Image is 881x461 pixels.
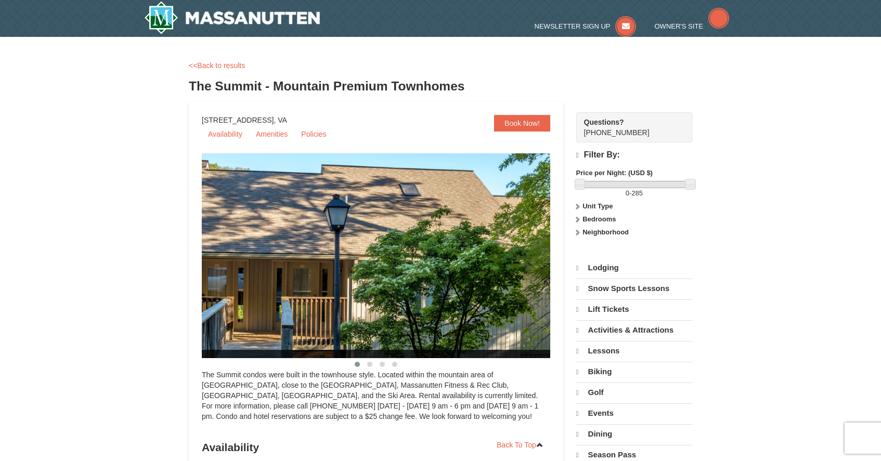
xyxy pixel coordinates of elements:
a: Lodging [576,258,692,278]
strong: Bedrooms [582,215,616,223]
a: Amenities [250,126,294,142]
h4: Filter By: [576,150,692,160]
span: Newsletter Sign Up [535,22,611,30]
h3: The Summit - Mountain Premium Townhomes [189,76,692,97]
a: Golf [576,383,692,402]
a: Biking [576,362,692,381]
img: 19219034-1-0eee7e00.jpg [202,153,576,358]
a: Massanutten Resort [144,1,320,34]
a: Activities & Attractions [576,320,692,340]
a: Snow Sports Lessons [576,279,692,298]
span: Owner's Site [655,22,704,30]
strong: Neighborhood [582,228,629,236]
a: Book Now! [494,115,550,131]
a: Lessons [576,341,692,361]
a: Events [576,403,692,423]
a: Policies [295,126,332,142]
label: - [576,188,692,199]
strong: Questions? [584,118,624,126]
img: Massanutten Resort Logo [144,1,320,34]
a: <<Back to results [189,61,245,70]
div: The Summit condos were built in the townhouse style. Located within the mountain area of [GEOGRAP... [202,370,550,432]
h3: Availability [202,437,550,458]
a: Lift Tickets [576,299,692,319]
span: [PHONE_NUMBER] [584,117,673,137]
a: Dining [576,424,692,444]
a: Owner's Site [655,22,730,30]
strong: Unit Type [582,202,613,210]
a: Newsletter Sign Up [535,22,637,30]
strong: Price per Night: (USD $) [576,169,653,177]
a: Availability [202,126,249,142]
span: 285 [631,189,643,197]
span: 0 [626,189,629,197]
a: Back To Top [490,437,550,453]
